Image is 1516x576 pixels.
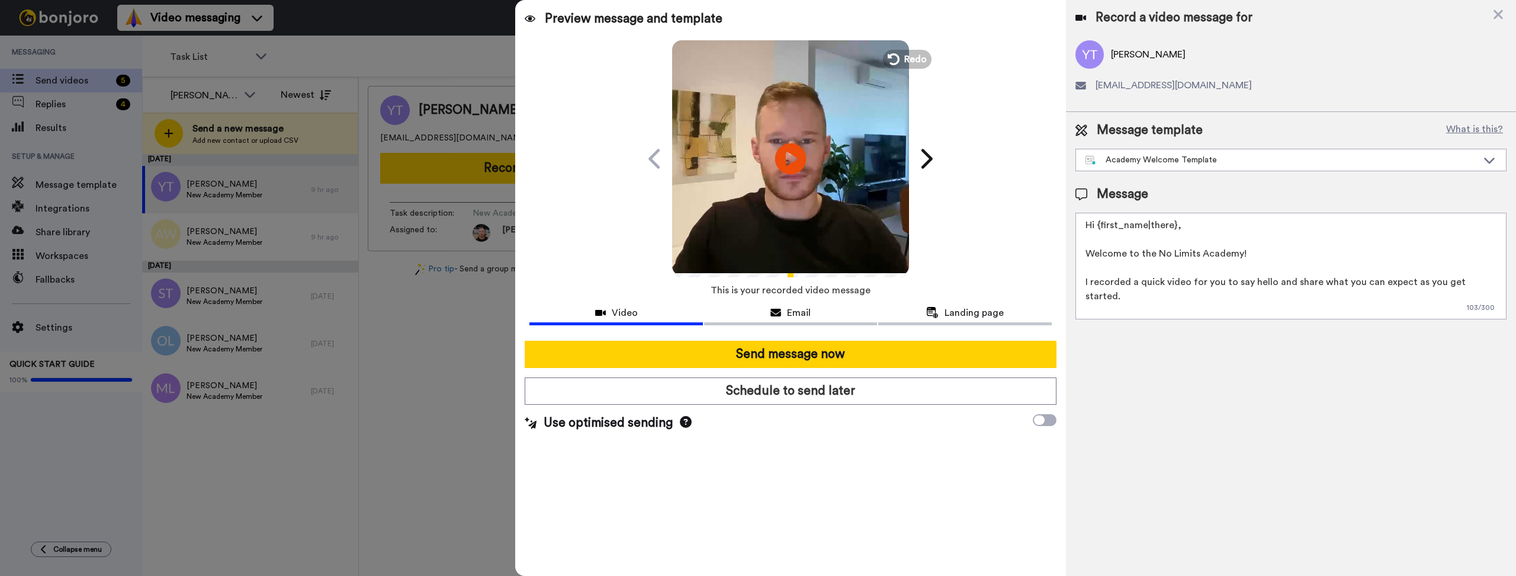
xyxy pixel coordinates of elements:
textarea: Hi {first_name|there}, Welcome to the No Limits Academy! I recorded a quick video for you to say ... [1075,213,1507,319]
button: Schedule to send later [525,377,1056,405]
span: [EMAIL_ADDRESS][DOMAIN_NAME] [1096,78,1252,92]
span: Message [1097,185,1148,203]
span: Landing page [945,306,1004,320]
span: Video [612,306,638,320]
button: What is this? [1443,121,1507,139]
span: Use optimised sending [544,414,673,432]
button: Send message now [525,341,1056,368]
span: Email [787,306,811,320]
span: This is your recorded video message [711,277,871,303]
img: nextgen-template.svg [1085,156,1097,165]
div: Academy Welcome Template [1085,154,1478,166]
span: Message template [1097,121,1203,139]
